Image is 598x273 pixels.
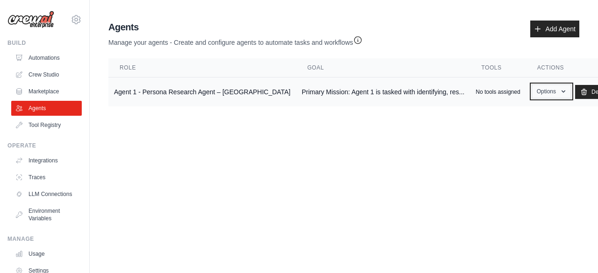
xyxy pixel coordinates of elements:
h2: Agents [108,21,363,34]
a: Agents [11,101,82,116]
a: LLM Connections [11,187,82,202]
a: Add Agent [530,21,579,37]
a: Automations [11,50,82,65]
div: Operate [7,142,82,149]
td: Agent 1 - Persona Research Agent – [GEOGRAPHIC_DATA] [108,77,296,107]
a: Marketplace [11,84,82,99]
p: No tools assigned [476,88,520,96]
td: Primary Mission: Agent 1 is tasked with identifying, res... [296,77,470,107]
button: Options [532,84,571,98]
a: Tool Registry [11,118,82,133]
img: Logo [7,11,54,28]
a: Traces [11,170,82,185]
a: Usage [11,246,82,261]
div: Build [7,39,82,47]
th: Goal [296,58,470,77]
a: Environment Variables [11,203,82,226]
th: Role [108,58,296,77]
a: Integrations [11,153,82,168]
p: Manage your agents - Create and configure agents to automate tasks and workflows [108,34,363,47]
div: Manage [7,235,82,243]
th: Tools [470,58,526,77]
a: Crew Studio [11,67,82,82]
